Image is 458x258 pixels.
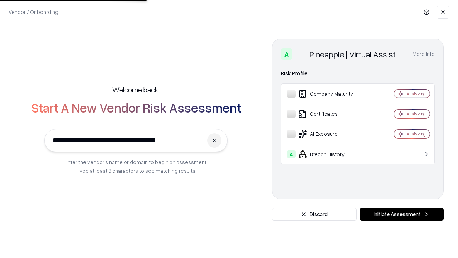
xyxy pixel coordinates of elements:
[287,110,372,118] div: Certificates
[287,150,296,158] div: A
[360,208,444,221] button: Initiate Assessment
[281,69,435,78] div: Risk Profile
[413,48,435,61] button: More info
[112,85,160,95] h5: Welcome back,
[31,100,241,115] h2: Start A New Vendor Risk Assessment
[281,48,292,60] div: A
[406,91,426,97] div: Analyzing
[9,8,58,16] p: Vendor / Onboarding
[287,150,372,158] div: Breach History
[406,111,426,117] div: Analyzing
[310,48,404,60] div: Pineapple | Virtual Assistant Agency
[295,48,307,60] img: Pineapple | Virtual Assistant Agency
[406,131,426,137] div: Analyzing
[272,208,357,221] button: Discard
[287,130,372,138] div: AI Exposure
[65,158,208,175] p: Enter the vendor’s name or domain to begin an assessment. Type at least 3 characters to see match...
[287,90,372,98] div: Company Maturity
